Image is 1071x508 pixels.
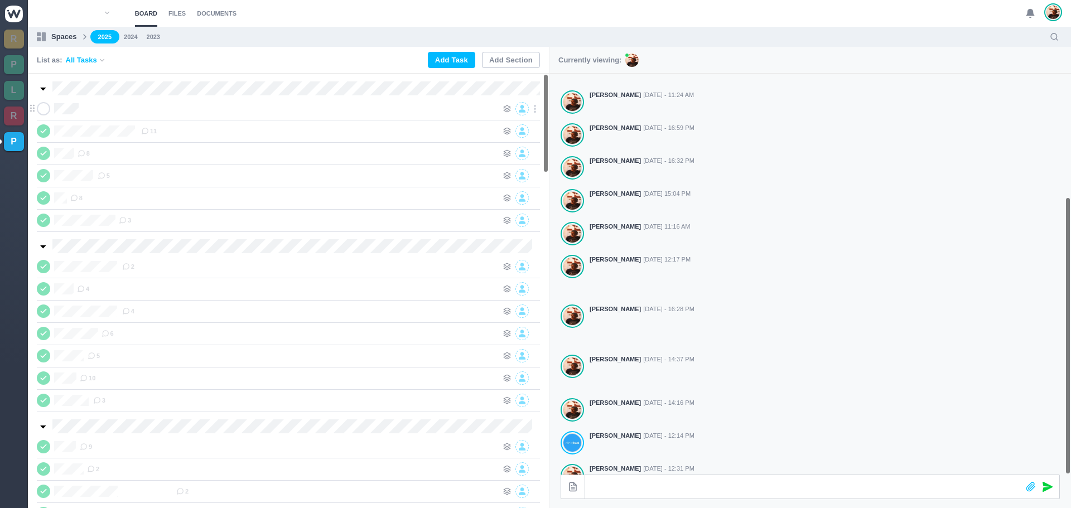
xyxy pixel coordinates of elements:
[4,55,24,74] a: P
[643,222,690,231] span: [DATE] 11:16 AM
[643,90,694,100] span: [DATE] - 11:24 AM
[590,189,641,199] strong: [PERSON_NAME]
[590,156,641,166] strong: [PERSON_NAME]
[643,355,694,364] span: [DATE] - 14:37 PM
[643,304,694,314] span: [DATE] - 16:28 PM
[643,464,694,473] span: [DATE] - 12:31 PM
[643,123,694,133] span: [DATE] - 16:59 PM
[563,224,581,243] img: Antonio Lopes
[590,123,641,133] strong: [PERSON_NAME]
[37,32,46,41] img: spaces
[66,55,97,66] span: All Tasks
[590,90,641,100] strong: [PERSON_NAME]
[563,257,581,276] img: Antonio Lopes
[563,158,581,177] img: Antonio Lopes
[643,156,694,166] span: [DATE] - 16:32 PM
[563,307,581,326] img: Antonio Lopes
[563,93,581,112] img: Antonio Lopes
[51,31,77,42] p: Spaces
[563,433,581,452] img: João Tosta
[625,54,639,67] img: AL
[428,52,475,68] button: Add Task
[590,398,641,408] strong: [PERSON_NAME]
[37,55,106,66] div: List as:
[563,125,581,144] img: Antonio Lopes
[147,32,160,42] a: 2023
[590,355,641,364] strong: [PERSON_NAME]
[590,464,641,473] strong: [PERSON_NAME]
[643,255,691,264] span: [DATE] 12:17 PM
[1046,5,1060,20] img: Antonio Lopes
[4,81,24,100] a: L
[4,30,24,49] a: R
[124,32,137,42] a: 2024
[590,255,641,264] strong: [PERSON_NAME]
[4,107,24,125] a: R
[4,132,24,151] a: P
[643,431,694,441] span: [DATE] - 12:14 PM
[90,30,119,44] a: 2025
[482,52,540,68] button: Add Section
[563,191,581,210] img: Antonio Lopes
[590,222,641,231] strong: [PERSON_NAME]
[643,189,691,199] span: [DATE] 15:04 PM
[563,357,581,376] img: Antonio Lopes
[5,6,23,22] img: winio
[558,55,621,66] p: Currently viewing:
[590,431,641,441] strong: [PERSON_NAME]
[563,400,581,419] img: Antonio Lopes
[590,304,641,314] strong: [PERSON_NAME]
[643,398,694,408] span: [DATE] - 14:16 PM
